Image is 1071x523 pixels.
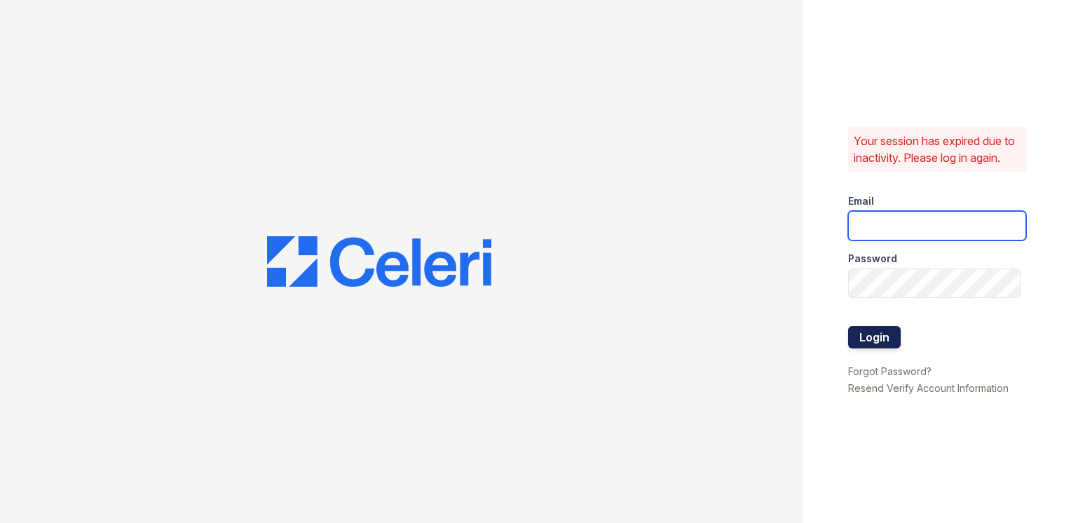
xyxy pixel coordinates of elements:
[848,382,1009,394] a: Resend Verify Account Information
[848,252,897,266] label: Password
[267,236,491,287] img: CE_Logo_Blue-a8612792a0a2168367f1c8372b55b34899dd931a85d93a1a3d3e32e68fde9ad4.png
[848,326,901,348] button: Login
[848,194,874,208] label: Email
[848,365,932,377] a: Forgot Password?
[854,133,1021,166] p: Your session has expired due to inactivity. Please log in again.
